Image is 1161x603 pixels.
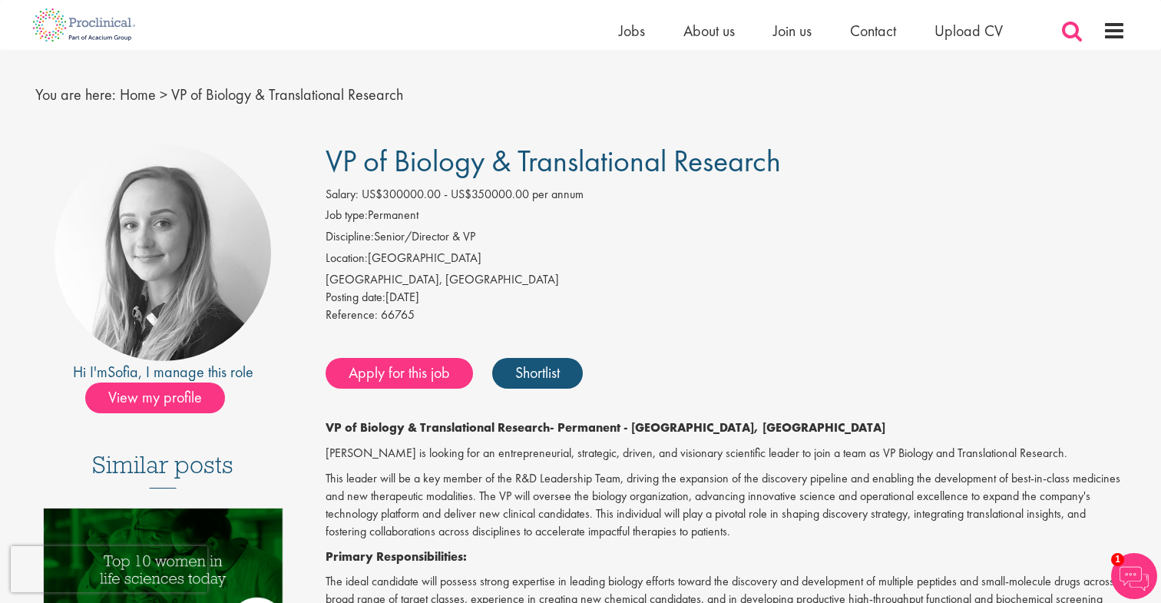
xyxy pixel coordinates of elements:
[92,452,233,489] h3: Similar posts
[326,207,1126,228] li: Permanent
[326,358,473,389] a: Apply for this job
[683,21,735,41] a: About us
[326,186,359,204] label: Salary:
[171,84,403,104] span: VP of Biology & Translational Research
[1111,553,1157,599] img: Chatbot
[35,84,116,104] span: You are here:
[85,386,240,406] a: View my profile
[773,21,812,41] a: Join us
[326,445,1126,462] p: [PERSON_NAME] is looking for an entrepreneurial, strategic, driven, and visionary scientific lead...
[362,186,584,202] span: US$300000.00 - US$350000.00 per annum
[326,228,374,246] label: Discipline:
[35,361,291,383] div: Hi I'm , I manage this role
[326,419,550,436] strong: VP of Biology & Translational Research
[326,228,1126,250] li: Senior/Director & VP
[326,271,1126,289] div: [GEOGRAPHIC_DATA], [GEOGRAPHIC_DATA]
[326,289,1126,306] div: [DATE]
[326,548,467,565] strong: Primary Responsibilities:
[326,470,1126,540] p: This leader will be a key member of the R&D Leadership Team, driving the expansion of the discove...
[934,21,1003,41] a: Upload CV
[619,21,645,41] a: Jobs
[326,141,781,181] span: VP of Biology & Translational Research
[850,21,896,41] a: Contact
[107,362,138,382] a: Sofia
[160,84,167,104] span: >
[326,250,368,267] label: Location:
[492,358,583,389] a: Shortlist
[1111,553,1124,566] span: 1
[55,144,271,361] img: imeage of recruiter Sofia Amark
[550,419,885,436] strong: - Permanent - [GEOGRAPHIC_DATA], [GEOGRAPHIC_DATA]
[120,84,156,104] a: breadcrumb link
[85,383,225,413] span: View my profile
[326,207,368,224] label: Job type:
[11,546,207,592] iframe: reCAPTCHA
[326,289,385,305] span: Posting date:
[326,306,378,324] label: Reference:
[326,250,1126,271] li: [GEOGRAPHIC_DATA]
[381,306,415,323] span: 66765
